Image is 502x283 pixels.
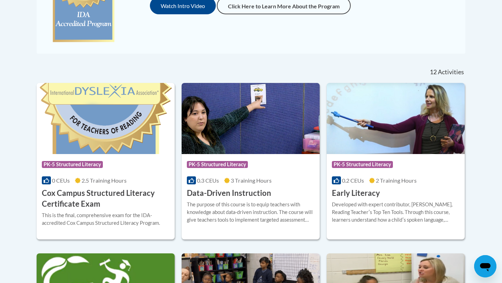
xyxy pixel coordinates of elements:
[42,188,169,209] h3: Cox Campus Structured Literacy Certificate Exam
[438,68,464,76] span: Activities
[197,177,219,184] span: 0.3 CEUs
[187,188,271,199] h3: Data-Driven Instruction
[430,68,437,76] span: 12
[231,177,272,184] span: 3 Training Hours
[42,212,169,227] div: This is the final, comprehensive exam for the IDA-accredited Cox Campus Structured Literacy Program.
[327,83,465,239] a: Course LogoPK-5 Structured Literacy0.2 CEUs2 Training Hours Early LiteracyDeveloped with expert c...
[342,177,364,184] span: 0.2 CEUs
[474,255,496,277] iframe: Button to launch messaging window
[182,83,320,239] a: Course LogoPK-5 Structured Literacy0.3 CEUs3 Training Hours Data-Driven InstructionThe purpose of...
[37,83,175,239] a: Course LogoPK-5 Structured Literacy0 CEUs2.5 Training Hours Cox Campus Structured Literacy Certif...
[52,177,70,184] span: 0 CEUs
[37,83,175,154] img: Course Logo
[82,177,127,184] span: 2.5 Training Hours
[376,177,417,184] span: 2 Training Hours
[332,201,459,224] div: Developed with expert contributor, [PERSON_NAME], Reading Teacherʹs Top Ten Tools. Through this c...
[327,83,465,154] img: Course Logo
[42,161,103,168] span: PK-5 Structured Literacy
[332,161,393,168] span: PK-5 Structured Literacy
[332,188,380,199] h3: Early Literacy
[182,83,320,154] img: Course Logo
[187,161,248,168] span: PK-5 Structured Literacy
[187,201,314,224] div: The purpose of this course is to equip teachers with knowledge about data-driven instruction. The...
